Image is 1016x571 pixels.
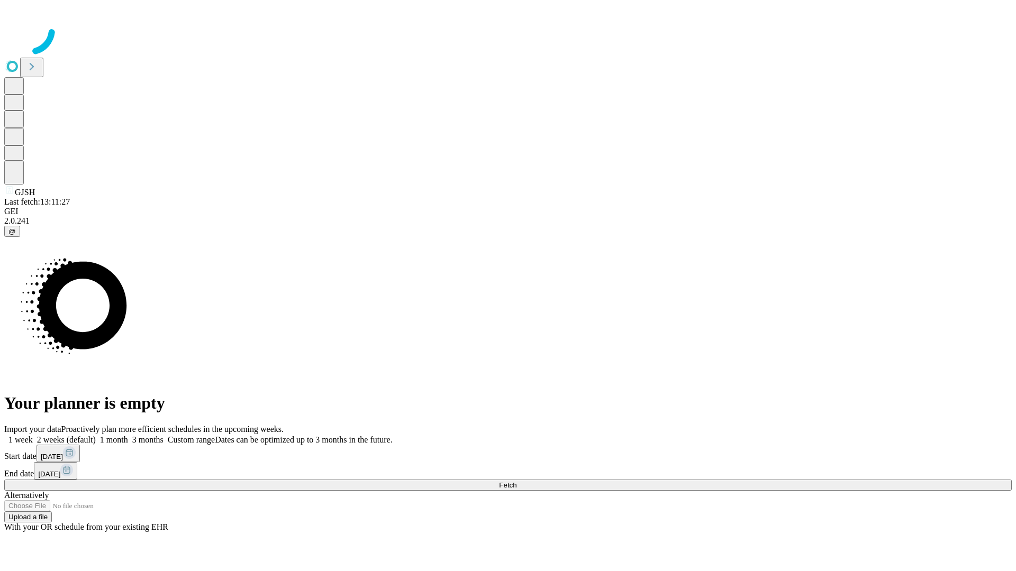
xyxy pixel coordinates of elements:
[4,197,70,206] span: Last fetch: 13:11:27
[4,216,1012,226] div: 2.0.241
[215,435,392,444] span: Dates can be optimized up to 3 months in the future.
[4,491,49,500] span: Alternatively
[4,511,52,522] button: Upload a file
[38,470,60,478] span: [DATE]
[4,480,1012,491] button: Fetch
[37,435,96,444] span: 2 weeks (default)
[4,445,1012,462] div: Start date
[8,435,33,444] span: 1 week
[41,453,63,461] span: [DATE]
[15,188,35,197] span: GJSH
[61,425,284,434] span: Proactively plan more efficient schedules in the upcoming weeks.
[4,226,20,237] button: @
[37,445,80,462] button: [DATE]
[4,393,1012,413] h1: Your planner is empty
[4,462,1012,480] div: End date
[8,227,16,235] span: @
[132,435,164,444] span: 3 months
[100,435,128,444] span: 1 month
[168,435,215,444] span: Custom range
[4,425,61,434] span: Import your data
[4,207,1012,216] div: GEI
[499,481,516,489] span: Fetch
[34,462,77,480] button: [DATE]
[4,522,168,531] span: With your OR schedule from your existing EHR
